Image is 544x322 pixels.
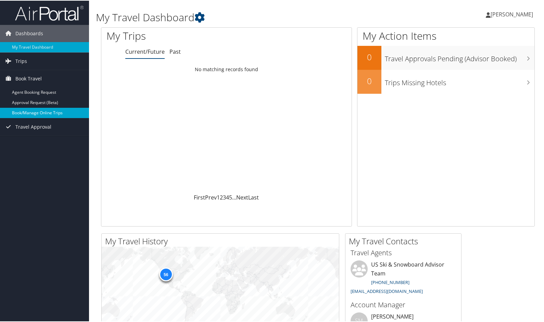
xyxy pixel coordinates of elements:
span: Book Travel [15,69,42,87]
a: Last [248,193,259,201]
h1: My Action Items [357,28,534,42]
a: [EMAIL_ADDRESS][DOMAIN_NAME] [351,287,423,294]
span: … [232,193,236,201]
div: 56 [159,267,173,281]
span: Travel Approval [15,118,51,135]
a: Past [169,47,181,55]
a: 0Trips Missing Hotels [357,69,534,93]
h1: My Travel Dashboard [96,10,392,24]
span: Dashboards [15,24,43,41]
a: 2 [220,193,223,201]
h3: Travel Approvals Pending (Advisor Booked) [385,50,534,63]
h1: My Trips [106,28,242,42]
img: airportal-logo.png [15,4,84,21]
a: 1 [217,193,220,201]
a: [PERSON_NAME] [486,3,540,24]
a: [PHONE_NUMBER] [371,279,409,285]
li: US Ski & Snowboard Advisor Team [347,260,459,296]
td: No matching records found [101,63,352,75]
a: 0Travel Approvals Pending (Advisor Booked) [357,45,534,69]
span: [PERSON_NAME] [491,10,533,17]
h3: Account Manager [351,299,456,309]
h2: My Travel Contacts [349,235,461,246]
h3: Trips Missing Hotels [385,74,534,87]
a: Prev [205,193,217,201]
a: 5 [229,193,232,201]
span: Trips [15,52,27,69]
a: Next [236,193,248,201]
a: 3 [223,193,226,201]
a: Current/Future [125,47,165,55]
a: First [194,193,205,201]
h2: 0 [357,75,381,86]
h2: 0 [357,51,381,62]
h3: Travel Agents [351,247,456,257]
a: 4 [226,193,229,201]
h2: My Travel History [105,235,339,246]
